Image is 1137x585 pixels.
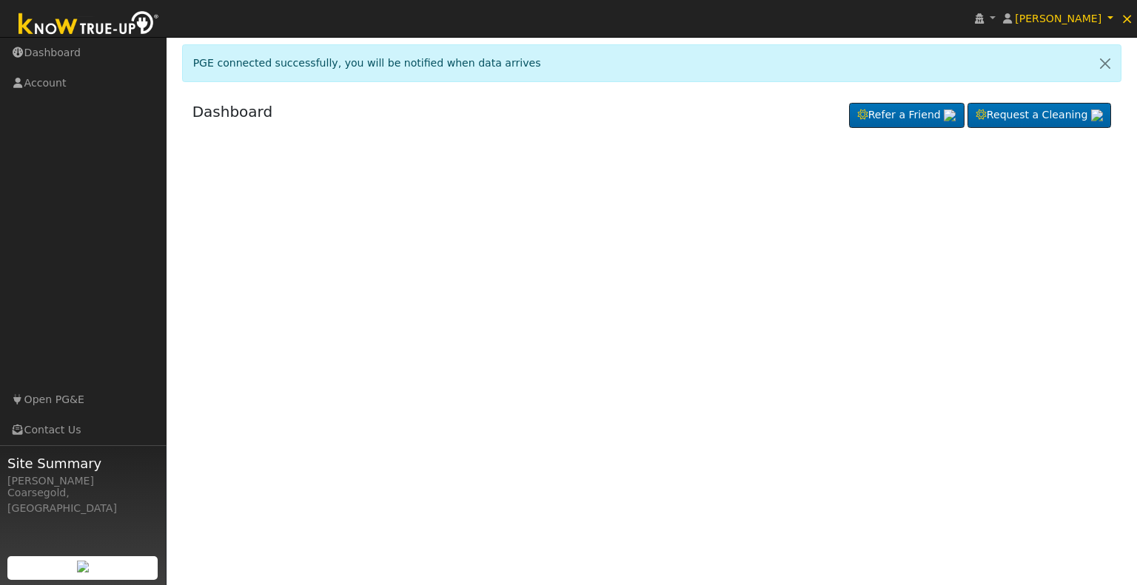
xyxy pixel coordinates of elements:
div: Coarsegold, [GEOGRAPHIC_DATA] [7,485,158,516]
img: retrieve [77,561,89,572]
img: Know True-Up [11,8,167,41]
img: retrieve [944,109,956,121]
span: [PERSON_NAME] [1015,13,1101,24]
a: Close [1090,45,1121,81]
div: PGE connected successfully, you will be notified when data arrives [182,44,1122,82]
div: [PERSON_NAME] [7,473,158,489]
a: Refer a Friend [849,103,965,128]
a: Dashboard [192,103,273,121]
span: Site Summary [7,453,158,473]
a: Request a Cleaning [967,103,1111,128]
img: retrieve [1091,109,1103,121]
span: × [1121,10,1133,27]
